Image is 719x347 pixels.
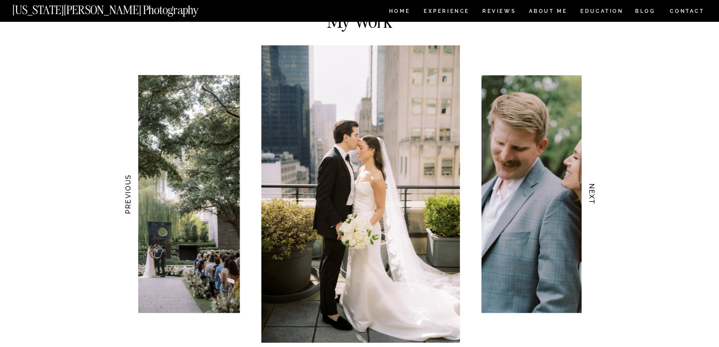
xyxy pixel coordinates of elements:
[296,12,423,27] h2: My Work
[529,9,567,16] a: ABOUT ME
[424,9,469,16] a: Experience
[123,167,132,221] h3: PREVIOUS
[579,9,624,16] a: EDUCATION
[12,4,227,12] a: [US_STATE][PERSON_NAME] Photography
[669,6,705,16] a: CONTACT
[588,167,597,221] h3: NEXT
[635,9,656,16] a: BLOG
[482,9,514,16] a: REVIEWS
[387,9,412,16] a: HOME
